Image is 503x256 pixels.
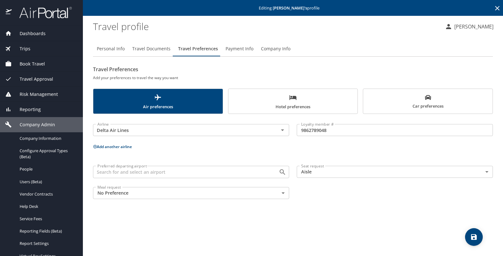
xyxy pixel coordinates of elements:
[12,91,58,98] span: Risk Management
[20,228,75,234] span: Reporting Fields (Beta)
[93,64,493,74] h2: Travel Preferences
[278,168,287,177] button: Open
[261,45,290,53] span: Company Info
[20,135,75,141] span: Company Information
[20,216,75,222] span: Service Fees
[12,76,53,83] span: Travel Approval
[12,6,72,19] img: airportal-logo.png
[93,89,493,114] div: scrollable force tabs example
[178,45,218,53] span: Travel Preferences
[12,60,45,67] span: Book Travel
[12,45,30,52] span: Trips
[93,16,440,36] h1: Travel profile
[232,94,354,110] span: Hotel preferences
[93,74,493,81] h6: Add your preferences to travel the way you want
[132,45,171,53] span: Travel Documents
[93,41,493,56] div: Profile
[297,166,493,178] div: Aisle
[95,168,269,176] input: Search for and select an airport
[20,148,75,160] span: Configure Approval Types (Beta)
[20,240,75,247] span: Report Settings
[367,94,489,110] span: Car preferences
[12,106,41,113] span: Reporting
[465,228,483,246] button: save
[20,191,75,197] span: Vendor Contracts
[278,126,287,134] button: Open
[6,6,12,19] img: icon-airportal.png
[273,5,307,11] strong: [PERSON_NAME] 's
[12,121,55,128] span: Company Admin
[93,187,289,199] div: No Preference
[93,144,132,149] button: Add another airline
[442,21,496,32] button: [PERSON_NAME]
[95,126,269,134] input: Select an Airline
[20,179,75,185] span: Users (Beta)
[20,203,75,209] span: Help Desk
[226,45,253,53] span: Payment Info
[20,166,75,172] span: People
[12,30,46,37] span: Dashboards
[97,94,219,110] span: Air preferences
[97,45,125,53] span: Personal Info
[452,23,494,30] p: [PERSON_NAME]
[85,6,501,10] p: Editing profile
